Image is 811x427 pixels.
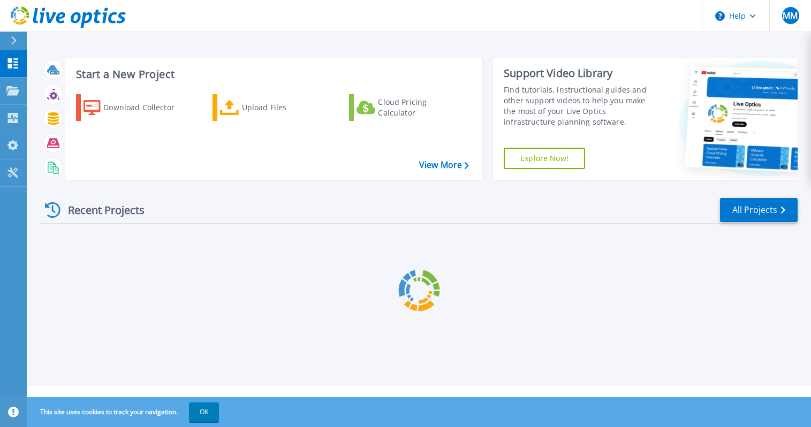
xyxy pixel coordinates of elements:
[378,97,464,118] div: Cloud Pricing Calculator
[349,94,468,121] a: Cloud Pricing Calculator
[76,94,195,121] a: Download Collector
[783,11,798,20] span: MM
[242,97,328,118] div: Upload Files
[504,85,656,127] div: Find tutorials, instructional guides and other support videos to help you make the most of your L...
[504,148,585,169] a: Explore Now!
[213,94,332,121] a: Upload Files
[29,402,219,422] span: This site uses cookies to track your navigation.
[103,97,189,118] div: Download Collector
[504,66,656,80] div: Support Video Library
[76,68,468,80] h3: Start a New Project
[419,160,469,170] a: View More
[720,198,798,222] a: All Projects
[189,402,219,422] button: OK
[41,197,159,223] div: Recent Projects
